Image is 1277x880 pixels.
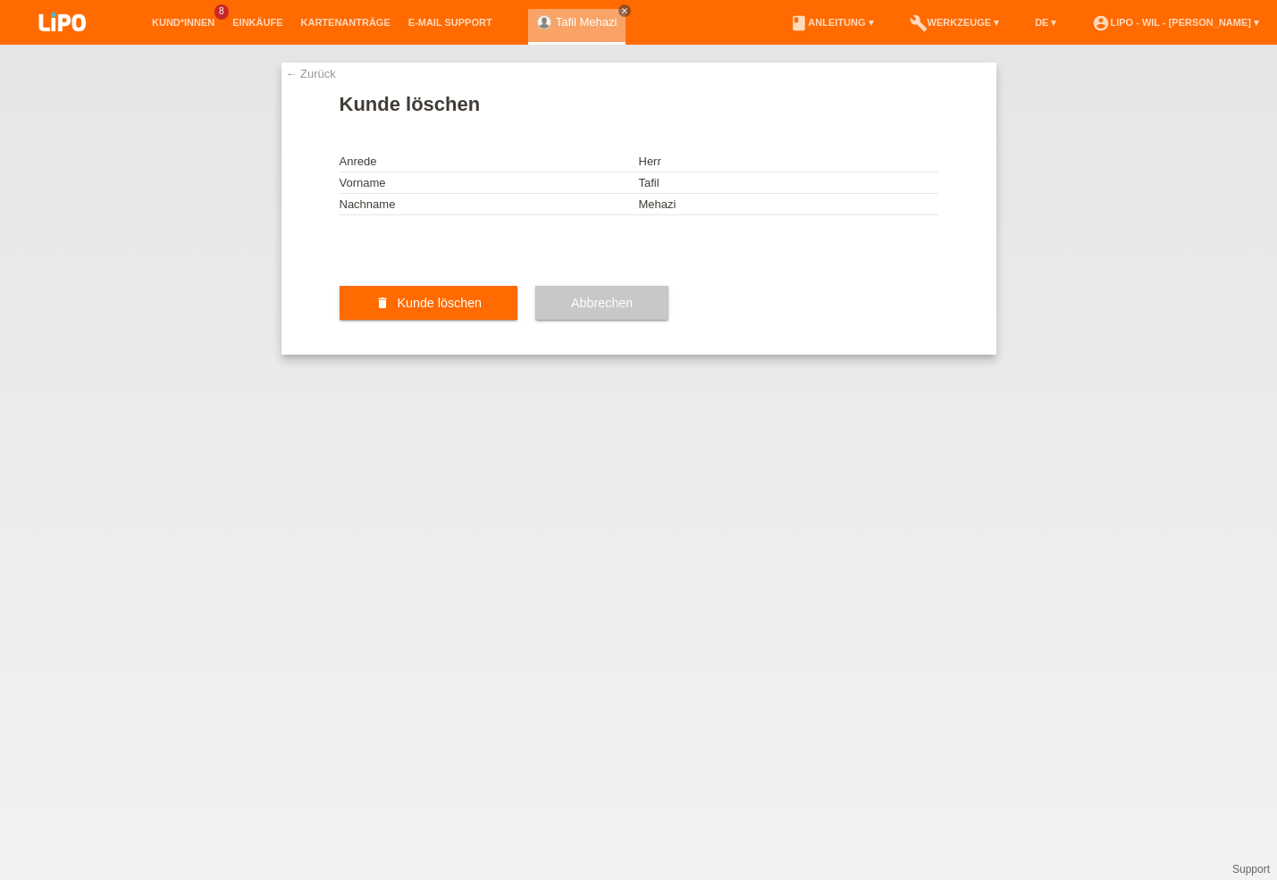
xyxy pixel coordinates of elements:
[340,194,639,215] td: Nachname
[340,151,639,172] td: Anrede
[790,14,808,32] i: book
[340,93,938,115] h1: Kunde löschen
[143,17,223,28] a: Kund*innen
[292,17,399,28] a: Kartenanträge
[375,296,390,310] i: delete
[1092,14,1110,32] i: account_circle
[214,4,229,20] span: 8
[399,17,501,28] a: E-Mail Support
[18,37,107,50] a: LIPO pay
[639,151,938,172] td: Herr
[571,296,633,310] span: Abbrechen
[639,194,938,215] td: Mehazi
[620,6,629,15] i: close
[781,17,882,28] a: bookAnleitung ▾
[397,296,482,310] span: Kunde löschen
[286,67,336,80] a: ← Zurück
[618,4,631,17] a: close
[901,17,1009,28] a: buildWerkzeuge ▾
[910,14,928,32] i: build
[340,286,518,320] button: delete Kunde löschen
[535,286,668,320] button: Abbrechen
[1026,17,1065,28] a: DE ▾
[1232,863,1270,876] a: Support
[1083,17,1268,28] a: account_circleLIPO - Wil - [PERSON_NAME] ▾
[223,17,291,28] a: Einkäufe
[556,15,617,29] a: Tafil Mehazi
[639,172,938,194] td: Tafil
[340,172,639,194] td: Vorname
